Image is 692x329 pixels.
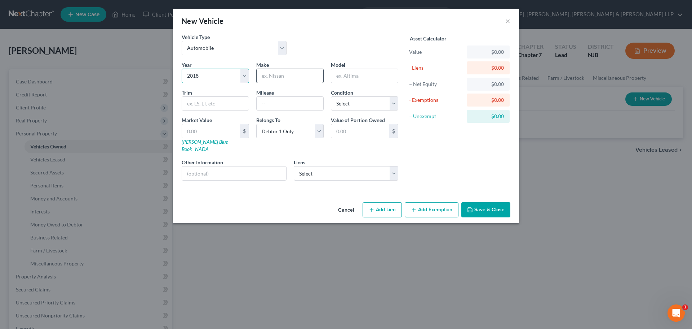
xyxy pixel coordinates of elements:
[182,16,223,26] div: New Vehicle
[667,304,685,322] iframe: Intercom live chat
[409,96,463,104] div: - Exemptions
[240,124,249,138] div: $
[473,48,504,56] div: $0.00
[331,89,353,96] label: Condition
[256,89,274,96] label: Mileage
[257,69,323,83] input: ex. Nissan
[294,159,305,166] label: Liens
[256,117,280,123] span: Belongs To
[505,17,510,25] button: ×
[409,64,463,72] div: - Liens
[256,62,269,68] span: Make
[363,202,402,217] button: Add Lien
[473,64,504,72] div: $0.00
[473,81,504,88] div: $0.00
[195,146,209,152] a: NADA
[389,124,398,138] div: $
[405,202,458,217] button: Add Exemption
[410,35,447,42] label: Asset Calculator
[182,116,212,124] label: Market Value
[409,113,463,120] div: = Unexempt
[332,203,360,217] button: Cancel
[182,159,223,166] label: Other Information
[331,116,385,124] label: Value of Portion Owned
[331,124,389,138] input: 0.00
[461,202,510,217] button: Save & Close
[331,61,345,69] label: Model
[182,89,192,96] label: Trim
[182,166,286,180] input: (optional)
[409,81,463,88] div: = Net Equity
[682,304,688,310] span: 1
[182,124,240,138] input: 0.00
[473,96,504,104] div: $0.00
[182,139,228,152] a: [PERSON_NAME] Blue Book
[182,61,192,69] label: Year
[409,48,463,56] div: Value
[473,113,504,120] div: $0.00
[257,97,323,111] input: --
[331,69,398,83] input: ex. Altima
[182,33,210,41] label: Vehicle Type
[182,97,249,111] input: ex. LS, LT, etc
